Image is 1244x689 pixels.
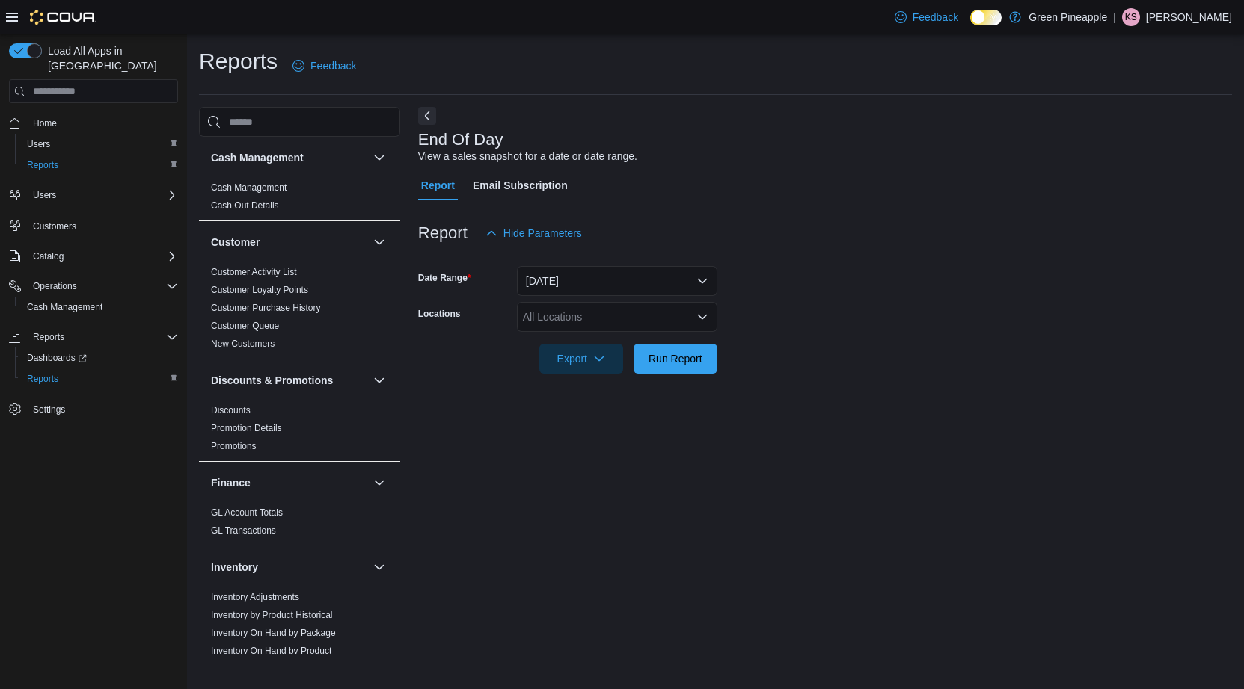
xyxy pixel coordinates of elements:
[211,150,304,165] h3: Cash Management
[310,58,356,73] span: Feedback
[211,320,279,332] span: Customer Queue
[418,149,637,164] div: View a sales snapshot for a date or date range.
[199,401,400,461] div: Discounts & Promotions
[211,441,257,451] a: Promotions
[211,628,336,638] a: Inventory On Hand by Package
[548,344,614,374] span: Export
[3,214,184,236] button: Customers
[889,2,964,32] a: Feedback
[211,475,367,490] button: Finance
[21,349,93,367] a: Dashboards
[287,51,362,81] a: Feedback
[211,284,308,296] span: Customer Loyalty Points
[9,106,178,459] nav: Complex example
[27,186,62,204] button: Users
[27,401,71,418] a: Settings
[21,370,64,388] a: Reports
[15,368,184,389] button: Reports
[211,321,279,331] a: Customer Queue
[211,200,279,211] span: Cash Out Details
[199,504,400,546] div: Finance
[211,592,299,602] a: Inventory Adjustments
[27,216,178,235] span: Customers
[1125,8,1137,26] span: KS
[33,189,56,201] span: Users
[696,311,708,323] button: Open list of options
[211,507,283,519] span: GL Account Totals
[211,507,283,518] a: GL Account Totals
[27,114,63,132] a: Home
[211,267,297,277] a: Customer Activity List
[27,114,178,132] span: Home
[211,560,258,575] h3: Inventory
[30,10,96,25] img: Cova
[634,344,717,374] button: Run Report
[21,298,178,316] span: Cash Management
[21,298,108,316] a: Cash Management
[199,263,400,359] div: Customer
[211,404,251,416] span: Discounts
[3,246,184,267] button: Catalog
[15,297,184,318] button: Cash Management
[27,217,82,235] a: Customers
[370,233,388,251] button: Customer
[33,117,57,129] span: Home
[473,170,568,200] span: Email Subscription
[1146,8,1232,26] p: [PERSON_NAME]
[3,327,184,347] button: Reports
[211,609,333,621] span: Inventory by Product Historical
[27,247,178,265] span: Catalog
[211,338,275,350] span: New Customers
[211,373,367,388] button: Discounts & Promotions
[211,525,276,537] span: GL Transactions
[211,200,279,211] a: Cash Out Details
[27,352,87,364] span: Dashboards
[211,560,367,575] button: Inventory
[211,645,331,657] span: Inventory On Hand by Product
[517,266,717,296] button: [DATE]
[21,156,178,174] span: Reports
[3,276,184,297] button: Operations
[418,308,461,320] label: Locations
[42,43,178,73] span: Load All Apps in [GEOGRAPHIC_DATA]
[27,373,58,385] span: Reports
[1113,8,1116,26] p: |
[211,235,260,250] h3: Customer
[211,610,333,620] a: Inventory by Product Historical
[211,405,251,415] a: Discounts
[970,10,1002,25] input: Dark Mode
[27,301,102,313] span: Cash Management
[15,155,184,176] button: Reports
[33,220,76,232] span: Customers
[33,280,77,292] span: Operations
[211,440,257,452] span: Promotions
[211,182,287,194] span: Cash Management
[1029,8,1107,26] p: Green Pineapple
[21,370,178,388] span: Reports
[479,218,588,248] button: Hide Parameters
[3,398,184,420] button: Settings
[27,277,178,295] span: Operations
[199,179,400,220] div: Cash Management
[211,339,275,349] a: New Customers
[211,303,321,313] a: Customer Purchase History
[1122,8,1140,26] div: Konery Spencer
[21,135,178,153] span: Users
[418,131,503,149] h3: End Of Day
[27,328,178,346] span: Reports
[27,138,50,150] span: Users
[27,328,70,346] button: Reports
[211,150,367,165] button: Cash Management
[33,250,64,262] span: Catalog
[27,277,83,295] button: Operations
[211,235,367,250] button: Customer
[211,423,282,433] a: Promotion Details
[3,112,184,134] button: Home
[211,182,287,193] a: Cash Management
[418,107,436,125] button: Next
[913,10,958,25] span: Feedback
[199,46,278,76] h1: Reports
[370,558,388,576] button: Inventory
[370,474,388,492] button: Finance
[418,272,471,284] label: Date Range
